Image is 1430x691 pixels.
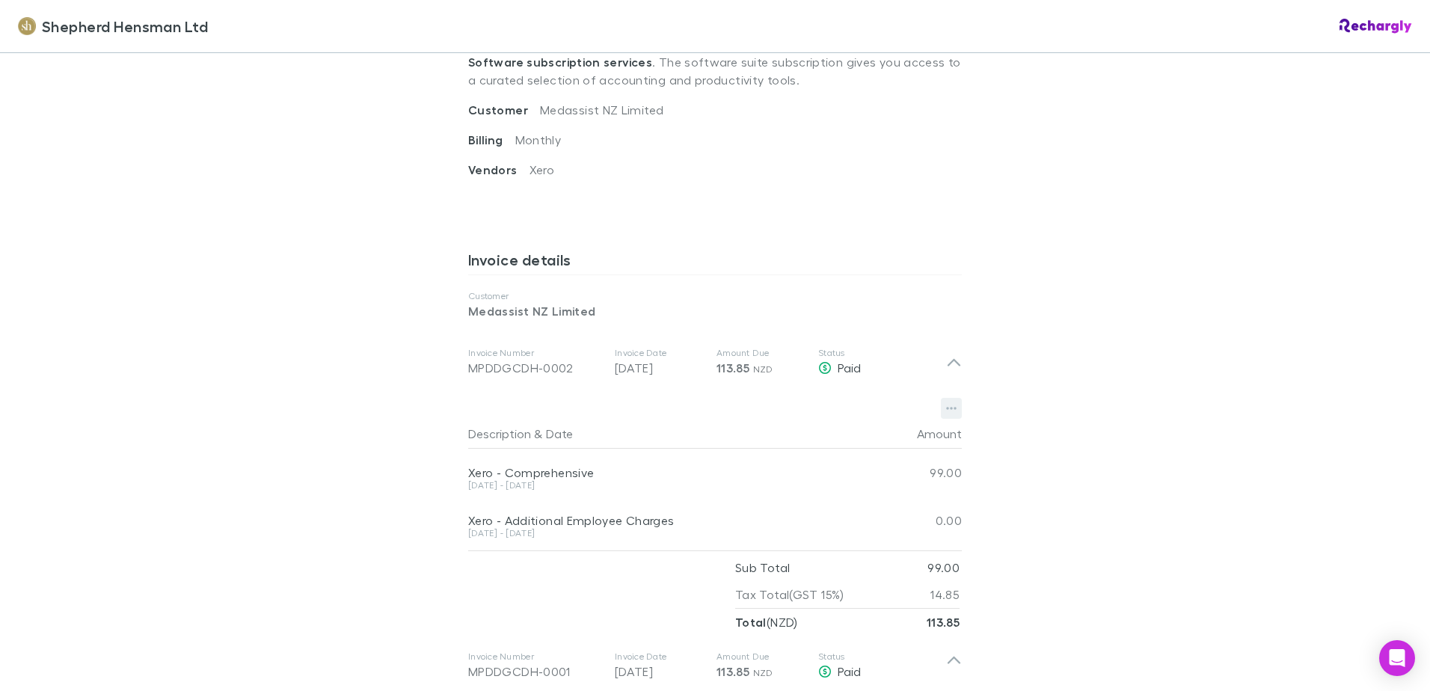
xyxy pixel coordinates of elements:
[838,360,861,375] span: Paid
[468,419,531,449] button: Description
[1340,19,1412,34] img: Rechargly Logo
[468,651,603,663] p: Invoice Number
[468,302,962,320] p: Medassist NZ Limited
[838,664,861,678] span: Paid
[468,513,872,528] div: Xero - Additional Employee Charges
[42,15,208,37] span: Shepherd Hensman Ltd
[468,55,652,70] strong: Software subscription services
[530,162,554,176] span: Xero
[818,651,946,663] p: Status
[615,651,705,663] p: Invoice Date
[716,347,806,359] p: Amount Due
[468,465,872,480] div: Xero - Comprehensive
[716,664,749,679] span: 113.85
[615,663,705,681] p: [DATE]
[753,363,773,375] span: NZD
[468,419,866,449] div: &
[468,162,530,177] span: Vendors
[927,554,960,581] p: 99.00
[735,581,844,608] p: Tax Total (GST 15%)
[615,359,705,377] p: [DATE]
[515,132,562,147] span: Monthly
[468,359,603,377] div: MPDDGCDH-0002
[872,497,962,544] div: 0.00
[872,449,962,497] div: 99.00
[468,102,540,117] span: Customer
[468,290,962,302] p: Customer
[818,347,946,359] p: Status
[716,360,749,375] span: 113.85
[753,667,773,678] span: NZD
[468,132,515,147] span: Billing
[468,481,872,490] div: [DATE] - [DATE]
[735,609,798,636] p: ( NZD )
[456,332,974,392] div: Invoice NumberMPDDGCDH-0002Invoice Date[DATE]Amount Due113.85 NZDStatusPaid
[615,347,705,359] p: Invoice Date
[546,419,573,449] button: Date
[927,615,960,630] strong: 113.85
[716,651,806,663] p: Amount Due
[468,663,603,681] div: MPDDGCDH-0001
[540,102,663,117] span: Medassist NZ Limited
[468,251,962,274] h3: Invoice details
[1379,640,1415,676] div: Open Intercom Messenger
[18,17,36,35] img: Shepherd Hensman Ltd's Logo
[468,41,962,101] p: . The software suite subscription gives you access to a curated selection of accounting and produ...
[930,581,960,608] p: 14.85
[468,347,603,359] p: Invoice Number
[735,615,767,630] strong: Total
[735,554,790,581] p: Sub Total
[468,529,872,538] div: [DATE] - [DATE]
